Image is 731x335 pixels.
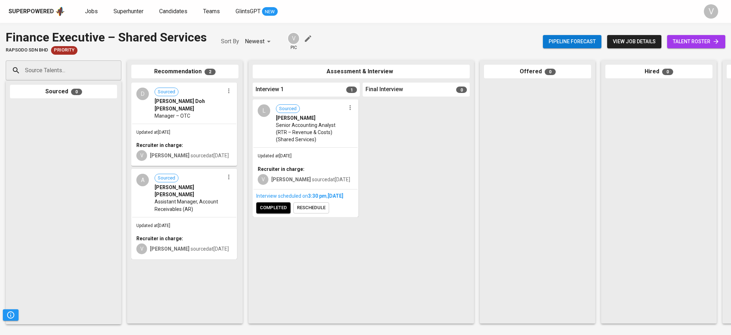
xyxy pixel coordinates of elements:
button: Pipeline Triggers [3,309,19,321]
b: [PERSON_NAME] [271,177,311,182]
span: completed [260,204,287,212]
div: Hired [605,65,712,79]
p: Sort By [221,37,239,46]
span: talent roster [673,37,720,46]
span: Sourced [155,89,178,95]
a: Candidates [159,7,189,16]
button: completed [256,202,291,213]
span: Teams [203,8,220,15]
span: Updated at [DATE] [258,153,292,158]
span: Pipeline forecast [549,37,596,46]
span: [PERSON_NAME] [276,114,316,122]
b: [PERSON_NAME] [150,153,190,158]
span: 3:30 PM [308,193,327,199]
span: 0 [662,69,673,75]
div: DSourced[PERSON_NAME] Doh [PERSON_NAME]Manager – OTCUpdated at[DATE]Recruiter in charge:V[PERSON_... [131,83,237,166]
div: Superpowered [9,8,54,16]
span: [DATE] [328,193,343,199]
span: Priority [51,47,77,54]
b: [PERSON_NAME] [150,246,190,252]
b: Recruiter in charge: [136,142,183,148]
span: Superhunter [114,8,143,15]
button: view job details [607,35,661,48]
span: Manager – OTC [155,112,190,119]
b: Recruiter in charge: [136,236,183,241]
div: Recommendation [131,65,238,79]
span: Final Interview [365,85,403,94]
span: sourced at [DATE] [150,153,229,158]
span: Senior Accounting Analyst (RTR – Revenue & Costs) (Shared Services) [276,122,346,143]
span: sourced at [DATE] [150,246,229,252]
span: GlintsGPT [236,8,261,15]
span: Jobs [85,8,98,15]
div: V [136,150,147,161]
span: Sourced [155,175,178,182]
div: ASourced[PERSON_NAME] [PERSON_NAME]Assistant Manager, Account Receivables (AR)Updated at[DATE]Rec... [131,169,237,259]
div: V [136,243,147,254]
span: Updated at [DATE] [136,130,170,135]
div: A [136,174,149,186]
div: pic [287,32,300,51]
div: Finance Executive – Shared Services [6,29,207,46]
button: reschedule [293,202,329,213]
div: V [258,174,268,185]
div: Offered [484,65,591,79]
span: 2 [205,69,216,75]
p: Newest [245,37,264,46]
div: Assessment & Interview [253,65,470,79]
span: Rapsodo Sdn Bhd [6,47,48,54]
span: sourced at [DATE] [271,177,350,182]
img: app logo [55,6,65,17]
button: Open [117,70,119,71]
div: Newest [245,35,273,48]
span: Assistant Manager, Account Receivables (AR) [155,198,224,212]
b: Recruiter in charge: [258,166,304,172]
div: V [704,4,718,19]
div: D [136,88,149,100]
span: [PERSON_NAME] Doh [PERSON_NAME] [155,98,224,112]
div: V [287,32,300,45]
span: [PERSON_NAME] [PERSON_NAME] [155,184,224,198]
a: Teams [203,7,221,16]
span: Interview 1 [256,85,284,94]
span: 1 [346,87,357,93]
span: Updated at [DATE] [136,223,170,228]
span: view job details [613,37,656,46]
span: Candidates [159,8,187,15]
a: Jobs [85,7,99,16]
span: reschedule [297,204,326,212]
div: L [258,104,270,117]
div: Sourced [10,85,117,99]
a: Superpoweredapp logo [9,6,65,17]
a: GlintsGPT NEW [236,7,278,16]
span: Sourced [276,105,299,112]
a: talent roster [667,35,725,48]
div: Interview scheduled on , [256,192,355,199]
div: LSourced[PERSON_NAME]Senior Accounting Analyst (RTR – Revenue & Costs) (Shared Services)Updated a... [253,99,358,217]
span: NEW [262,8,278,15]
span: 0 [456,87,467,93]
a: Superhunter [114,7,145,16]
span: 0 [545,69,556,75]
span: 0 [71,89,82,95]
button: Pipeline forecast [543,35,601,48]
